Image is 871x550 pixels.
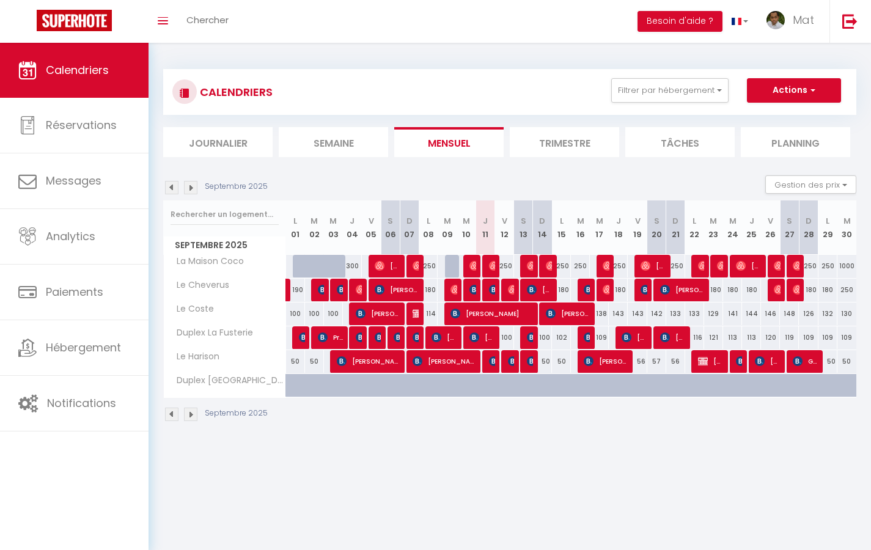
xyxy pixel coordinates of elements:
[343,255,362,277] div: 300
[647,200,666,255] th: 20
[818,200,837,255] th: 29
[571,200,590,255] th: 16
[742,279,761,301] div: 180
[647,350,666,373] div: 57
[46,62,109,78] span: Calendriers
[616,215,621,227] abbr: J
[685,326,704,349] div: 116
[622,326,647,349] span: [PERSON_NAME]
[388,215,393,227] abbr: S
[356,326,362,349] span: Storm van Scherpenseel
[837,302,856,325] div: 130
[356,278,362,301] span: [PERSON_NAME]
[766,11,785,29] img: ...
[375,278,419,301] span: [PERSON_NAME]
[609,279,628,301] div: 180
[761,200,780,255] th: 26
[432,326,457,349] span: [PERSON_NAME]
[584,350,628,373] span: [PERSON_NAME]
[780,326,799,349] div: 119
[818,326,837,349] div: 109
[286,350,305,373] div: 50
[413,254,419,277] span: [PERSON_NAME]
[546,302,590,325] span: [PERSON_NAME]
[799,302,818,325] div: 126
[166,279,232,292] span: Le Cheverus
[552,200,571,255] th: 15
[749,215,754,227] abbr: J
[394,326,400,349] span: [PERSON_NAME]
[638,11,722,32] button: Besoin d'aide ?
[590,326,609,349] div: 109
[450,278,457,301] span: [PERSON_NAME]
[761,326,780,349] div: 120
[552,350,571,373] div: 50
[774,278,780,301] span: [PERSON_NAME]
[635,215,641,227] abbr: V
[704,200,723,255] th: 23
[539,215,545,227] abbr: D
[476,200,495,255] th: 11
[46,173,101,188] span: Messages
[837,279,856,301] div: 250
[46,229,95,244] span: Analytics
[837,200,856,255] th: 30
[736,254,761,277] span: [PERSON_NAME]
[818,302,837,325] div: 132
[419,302,438,325] div: 114
[647,302,666,325] div: 142
[489,278,495,301] span: [PERSON_NAME]
[533,200,552,255] th: 14
[469,278,476,301] span: [PERSON_NAME]
[761,302,780,325] div: 146
[806,215,812,227] abbr: D
[514,200,533,255] th: 13
[628,302,647,325] div: 143
[660,278,704,301] span: [PERSON_NAME]
[552,255,571,277] div: 250
[369,215,374,227] abbr: V
[698,350,723,373] span: [PERSON_NAME]
[590,302,609,325] div: 138
[495,200,514,255] th: 12
[747,78,841,103] button: Actions
[356,302,400,325] span: [PERSON_NAME]
[286,200,305,255] th: 01
[552,279,571,301] div: 180
[186,13,229,26] span: Chercher
[457,200,476,255] th: 10
[736,350,742,373] span: [PERSON_NAME]
[729,215,737,227] abbr: M
[324,302,343,325] div: 100
[495,326,514,349] div: 100
[837,326,856,349] div: 109
[337,278,343,301] span: [PERSON_NAME]
[625,127,735,157] li: Tâches
[741,127,850,157] li: Planning
[723,326,742,349] div: 113
[560,215,564,227] abbr: L
[533,326,552,349] div: 100
[166,350,222,364] span: Le Harison
[508,350,514,373] span: [PERSON_NAME]
[46,284,103,299] span: Paiements
[818,350,837,373] div: 50
[343,200,362,255] th: 04
[166,326,256,340] span: Duplex La Fusterie
[510,127,619,157] li: Trimestre
[205,408,268,419] p: Septembre 2025
[438,200,457,255] th: 09
[793,12,814,28] span: Mat
[611,78,729,103] button: Filtrer par hébergement
[419,200,438,255] th: 08
[641,254,666,277] span: [PERSON_NAME]
[197,78,273,106] h3: CALENDRIERS
[837,255,856,277] div: 1000
[755,350,780,373] span: [PERSON_NAME]
[489,350,495,373] span: [PERSON_NAME]
[413,326,419,349] span: [PERSON_NAME]
[780,302,799,325] div: 148
[163,127,273,157] li: Journalier
[502,215,507,227] abbr: V
[799,326,818,349] div: 109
